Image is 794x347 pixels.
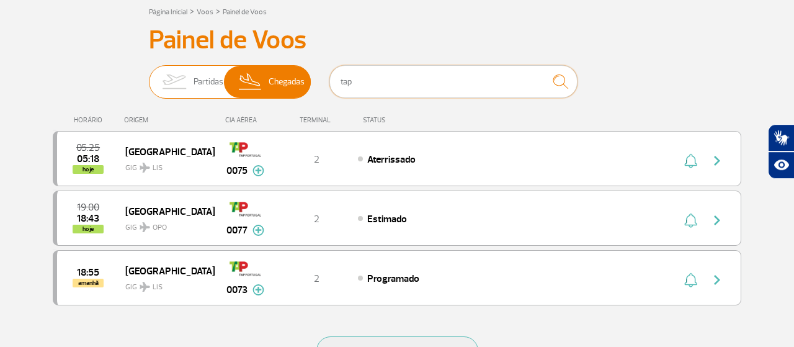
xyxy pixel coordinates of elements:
[77,268,99,277] span: 2025-08-26 18:55:00
[153,282,163,293] span: LIS
[367,273,419,285] span: Programado
[314,273,319,285] span: 2
[684,213,697,228] img: sino-painel-voo.svg
[125,263,205,279] span: [GEOGRAPHIC_DATA]
[76,143,100,152] span: 2025-08-25 05:25:00
[768,124,794,151] button: Abrir tradutor de língua de sinais.
[125,203,205,219] span: [GEOGRAPHIC_DATA]
[226,223,248,238] span: 0077
[197,7,213,17] a: Voos
[314,153,319,166] span: 2
[125,215,205,233] span: GIG
[153,163,163,174] span: LIS
[329,65,578,98] input: Voo, cidade ou cia aérea
[252,284,264,295] img: mais-info-painel-voo.svg
[149,25,645,56] h3: Painel de Voos
[190,4,194,18] a: >
[252,165,264,176] img: mais-info-painel-voo.svg
[140,222,150,232] img: destiny_airplane.svg
[149,7,187,17] a: Página Inicial
[223,7,267,17] a: Painel de Voos
[314,213,319,225] span: 2
[154,66,194,98] img: slider-embarque
[276,116,357,124] div: TERMINAL
[77,155,99,163] span: 2025-08-25 05:18:57
[252,225,264,236] img: mais-info-painel-voo.svg
[140,163,150,173] img: destiny_airplane.svg
[77,203,99,212] span: 2025-08-25 19:00:00
[73,165,104,174] span: hoje
[125,275,205,293] span: GIG
[73,225,104,233] span: hoje
[216,4,220,18] a: >
[125,156,205,174] span: GIG
[214,116,276,124] div: CIA AÉREA
[684,153,697,168] img: sino-painel-voo.svg
[357,116,458,124] div: STATUS
[226,282,248,297] span: 0073
[684,273,697,287] img: sino-painel-voo.svg
[710,273,725,287] img: seta-direita-painel-voo.svg
[232,66,269,98] img: slider-desembarque
[367,213,407,225] span: Estimado
[269,66,305,98] span: Chegadas
[124,116,215,124] div: ORIGEM
[768,151,794,179] button: Abrir recursos assistivos.
[73,279,104,287] span: amanhã
[56,116,124,124] div: HORÁRIO
[194,66,223,98] span: Partidas
[125,143,205,160] span: [GEOGRAPHIC_DATA]
[710,153,725,168] img: seta-direita-painel-voo.svg
[77,214,99,223] span: 2025-08-25 18:43:00
[226,163,248,178] span: 0075
[367,153,416,166] span: Aterrissado
[768,124,794,179] div: Plugin de acessibilidade da Hand Talk.
[140,282,150,292] img: destiny_airplane.svg
[710,213,725,228] img: seta-direita-painel-voo.svg
[153,222,167,233] span: OPO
